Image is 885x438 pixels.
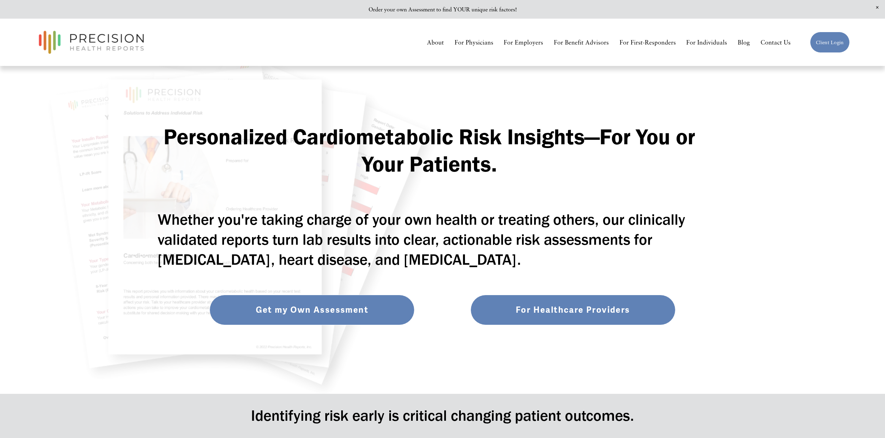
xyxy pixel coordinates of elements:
img: Precision Health Reports [35,28,147,57]
a: For Employers [504,36,543,48]
a: About [427,36,444,48]
a: For Individuals [686,36,727,48]
a: Blog [738,36,750,48]
a: Contact Us [761,36,791,48]
h2: Whether you're taking charge of your own health or treating others, our clinically validated repo... [158,209,728,270]
strong: Personalized Cardiometabolic Risk Insights—For You or Your Patients. [164,123,701,177]
a: For First-Responders [619,36,676,48]
a: For Physicians [455,36,493,48]
a: For Benefit Advisors [554,36,609,48]
span: Identifying risk early is critical changing patient outcomes. [251,406,634,425]
a: Client Login [810,32,849,53]
a: For Healthcare Providers [471,295,676,325]
a: Get my Own Assessment [209,295,414,325]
